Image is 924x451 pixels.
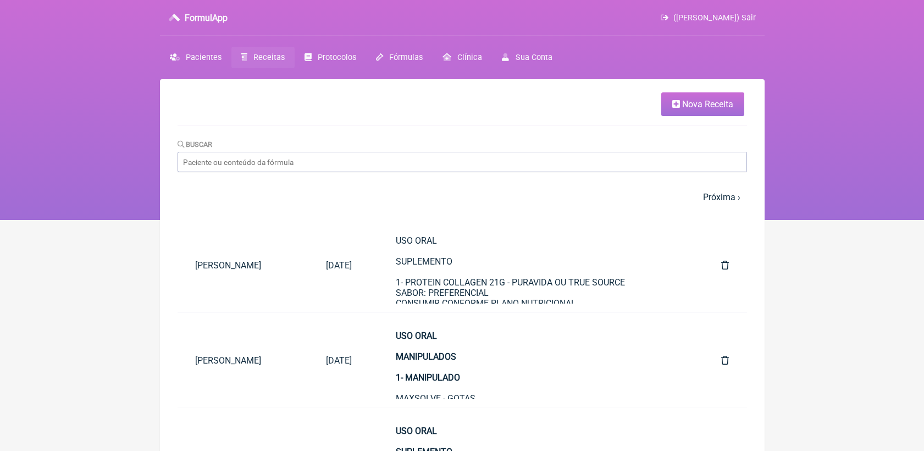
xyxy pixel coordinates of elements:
a: Receitas [231,47,295,68]
a: ([PERSON_NAME]) Sair [661,13,755,23]
strong: 1- MANIPULADO [396,372,460,383]
a: Sua Conta [492,47,562,68]
span: ([PERSON_NAME]) Sair [673,13,756,23]
span: Fórmulas [389,53,423,62]
a: USO ORALMANIPULADOS1- MANIPULADOMAXSOLVE - GOTASPOSOLOGIA:TOMAR 10 GOTAS PELA MANHÃ DIARIAMENTE.2... [378,322,695,399]
div: USO ORAL SUPLEMENTO 1- PROTEIN COLLAGEN 21G - PURAVIDA OU TRUE SOURCE SABOR: PREFERENCIAL CONSUMI... [396,235,678,309]
a: [PERSON_NAME] [178,251,308,279]
a: [DATE] [308,251,369,279]
a: Pacientes [160,47,231,68]
a: Clínica [433,47,492,68]
span: Receitas [253,53,285,62]
h3: FormulApp [185,13,228,23]
a: [DATE] [308,346,369,375]
span: Pacientes [186,53,222,62]
label: Buscar [178,140,213,148]
a: Nova Receita [661,92,744,116]
strong: USO ORAL MANIPULADOS [396,331,456,362]
input: Paciente ou conteúdo da fórmula [178,152,747,172]
span: Sua Conta [516,53,552,62]
a: [PERSON_NAME] [178,346,308,375]
nav: pager [178,185,747,209]
a: Próxima › [703,192,740,202]
a: Fórmulas [366,47,433,68]
a: USO ORALSUPLEMENTO1- PROTEIN COLLAGEN 21G - PURAVIDA OU TRUE SOURCESABOR: PREFERENCIALCONSUMIR CO... [378,227,695,304]
a: Protocolos [295,47,366,68]
span: Clínica [457,53,482,62]
span: Protocolos [318,53,356,62]
span: Nova Receita [682,99,733,109]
